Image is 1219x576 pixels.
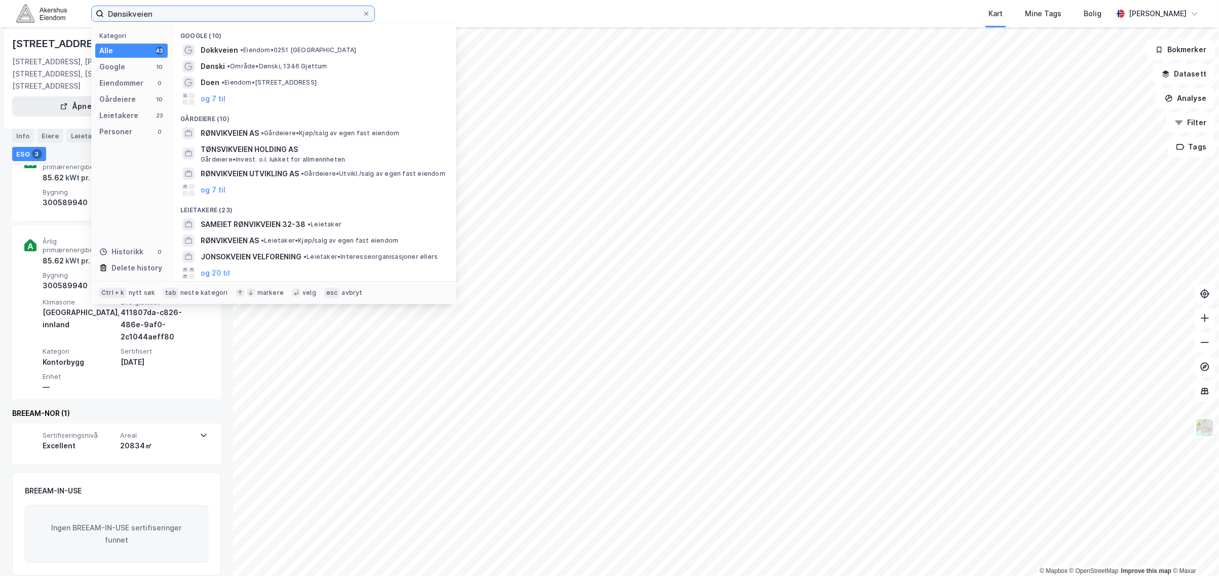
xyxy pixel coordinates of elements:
[303,253,438,261] span: Leietaker • Interesseorganisasjoner ellers
[1168,527,1219,576] div: Kontrollprogram for chat
[240,46,356,54] span: Eiendom • 0251 [GEOGRAPHIC_DATA]
[121,356,195,368] div: [DATE]
[99,61,125,73] div: Google
[261,129,264,137] span: •
[1084,8,1101,20] div: Bolig
[201,60,225,72] span: Dønski
[43,440,116,452] div: Excellent
[1166,112,1215,133] button: Filter
[221,79,224,86] span: •
[1156,88,1215,108] button: Analyse
[988,8,1003,20] div: Kart
[12,35,111,52] div: [STREET_ADDRESS]
[120,440,194,452] div: 20834㎡
[201,168,299,180] span: RØNVIKVEIEN UTVIKLING AS
[1168,527,1219,576] iframe: Chat Widget
[302,289,316,297] div: velg
[43,347,117,356] span: Kategori
[1040,567,1068,574] a: Mapbox
[64,255,99,267] div: kWt pr. ㎡
[227,62,230,70] span: •
[43,255,99,267] div: 85.62
[43,172,99,184] div: 85.62
[1070,567,1119,574] a: OpenStreetMap
[240,46,243,54] span: •
[301,170,304,177] span: •
[156,79,164,87] div: 0
[120,431,194,440] span: Areal
[67,129,123,143] div: Leietakere
[201,218,306,231] span: SAMEIET RØNVIKVEIEN 32-38
[37,129,63,143] div: Eiere
[172,24,456,42] div: Google (10)
[156,95,164,103] div: 10
[163,288,178,298] div: tab
[43,356,117,368] div: Kontorbygg
[12,407,221,419] div: BREEAM-NOR (1)
[201,184,225,196] button: og 7 til
[221,79,317,87] span: Eiendom • [STREET_ADDRESS]
[201,267,230,279] button: og 20 til
[99,288,127,298] div: Ctrl + k
[16,5,67,22] img: akershus-eiendom-logo.9091f326c980b4bce74ccdd9f866810c.svg
[257,289,284,297] div: markere
[43,280,117,292] div: 300589940
[43,298,117,306] span: Klimasone
[99,77,143,89] div: Eiendommer
[1168,137,1215,157] button: Tags
[64,172,99,184] div: kWt pr. ㎡
[104,6,362,21] input: Søk på adresse, matrikkel, gårdeiere, leietakere eller personer
[12,96,172,117] button: Åpne i ny fane
[156,63,164,71] div: 10
[25,485,82,497] div: BREEAM-IN-USE
[201,93,225,105] button: og 7 til
[201,143,444,156] span: TØNSVIKVEIEN HOLDING AS
[201,235,259,247] span: RØNVIKVEIEN AS
[341,289,362,297] div: avbryt
[99,32,168,40] div: Kategori
[303,253,307,260] span: •
[12,56,176,92] div: [STREET_ADDRESS], [PERSON_NAME][STREET_ADDRESS], [STREET_ADDRESS], [STREET_ADDRESS]
[1129,8,1187,20] div: [PERSON_NAME]
[1025,8,1061,20] div: Mine Tags
[308,220,341,228] span: Leietaker
[201,127,259,139] span: RØNVIKVEIEN AS
[156,47,164,55] div: 43
[201,156,345,164] span: Gårdeiere • Invest. o.l. lukket for allmennheten
[261,237,264,244] span: •
[261,237,398,245] span: Leietaker • Kjøp/salg av egen fast eiendom
[201,251,301,263] span: JONSOKVEIEN VELFORENING
[172,107,456,125] div: Gårdeiere (10)
[156,128,164,136] div: 0
[43,372,117,381] span: Enhet
[1147,40,1215,60] button: Bokmerker
[201,44,238,56] span: Dokkveien
[32,149,42,159] div: 3
[43,306,117,331] div: [GEOGRAPHIC_DATA], innland
[43,431,116,440] span: Sertifiseringsnivå
[99,109,138,122] div: Leietakere
[201,76,219,89] span: Doen
[156,248,164,256] div: 0
[111,262,162,274] div: Delete history
[43,237,117,255] span: Årlig primærenergibehov
[261,129,399,137] span: Gårdeiere • Kjøp/salg av egen fast eiendom
[156,111,164,120] div: 23
[99,45,113,57] div: Alle
[99,246,143,258] div: Historikk
[12,147,46,161] div: ESG
[43,381,117,393] div: —
[121,306,195,343] div: 411807da-c826-486e-9af0-2c1044aeff80
[1121,567,1171,574] a: Improve this map
[1195,418,1214,437] img: Z
[227,62,327,70] span: Område • Dønski, 1346 Gjettum
[25,505,208,563] div: Ingen BREEAM-IN-USE sertifiseringer funnet
[1153,64,1215,84] button: Datasett
[43,197,117,209] div: 300589940
[180,289,228,297] div: neste kategori
[301,170,445,178] span: Gårdeiere • Utvikl./salg av egen fast eiendom
[99,126,132,138] div: Personer
[324,288,340,298] div: esc
[99,93,136,105] div: Gårdeiere
[129,289,156,297] div: nytt søk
